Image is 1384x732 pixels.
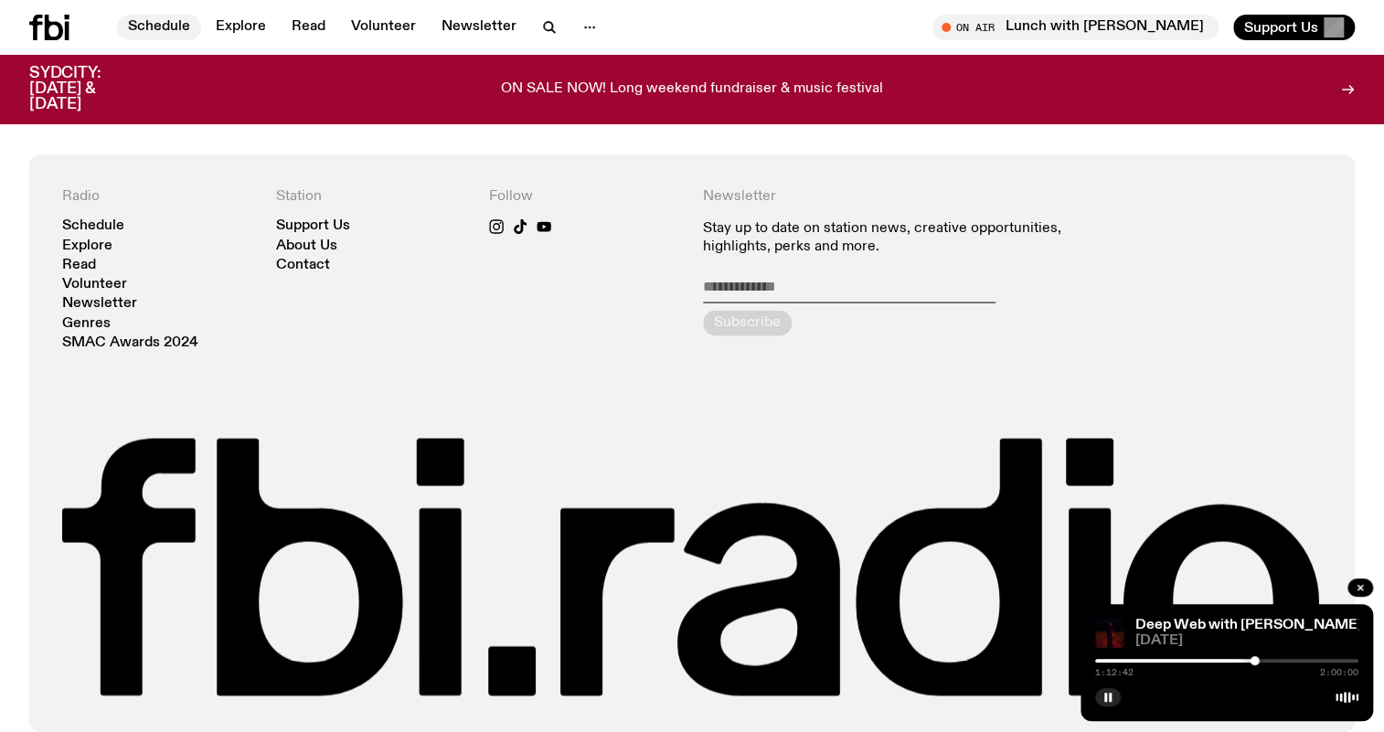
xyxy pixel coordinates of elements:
[431,15,527,40] a: Newsletter
[281,15,336,40] a: Read
[62,219,124,233] a: Schedule
[1244,19,1318,36] span: Support Us
[703,219,1108,254] p: Stay up to date on station news, creative opportunities, highlights, perks and more.
[117,15,201,40] a: Schedule
[62,317,111,331] a: Genres
[62,239,112,253] a: Explore
[205,15,277,40] a: Explore
[62,187,254,205] h4: Radio
[1320,668,1358,677] span: 2:00:00
[703,187,1108,205] h4: Newsletter
[932,15,1219,40] button: On AirLunch with [PERSON_NAME]
[1095,668,1134,677] span: 1:12:42
[276,239,337,253] a: About Us
[62,278,127,292] a: Volunteer
[703,310,792,335] button: Subscribe
[62,297,137,311] a: Newsletter
[340,15,427,40] a: Volunteer
[62,259,96,272] a: Read
[489,187,681,205] h4: Follow
[276,187,468,205] h4: Station
[276,219,350,233] a: Support Us
[501,81,883,98] p: ON SALE NOW! Long weekend fundraiser & music festival
[62,336,198,350] a: SMAC Awards 2024
[1135,634,1358,648] span: [DATE]
[276,259,330,272] a: Contact
[29,66,146,112] h3: SYDCITY: [DATE] & [DATE]
[1233,15,1355,40] button: Support Us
